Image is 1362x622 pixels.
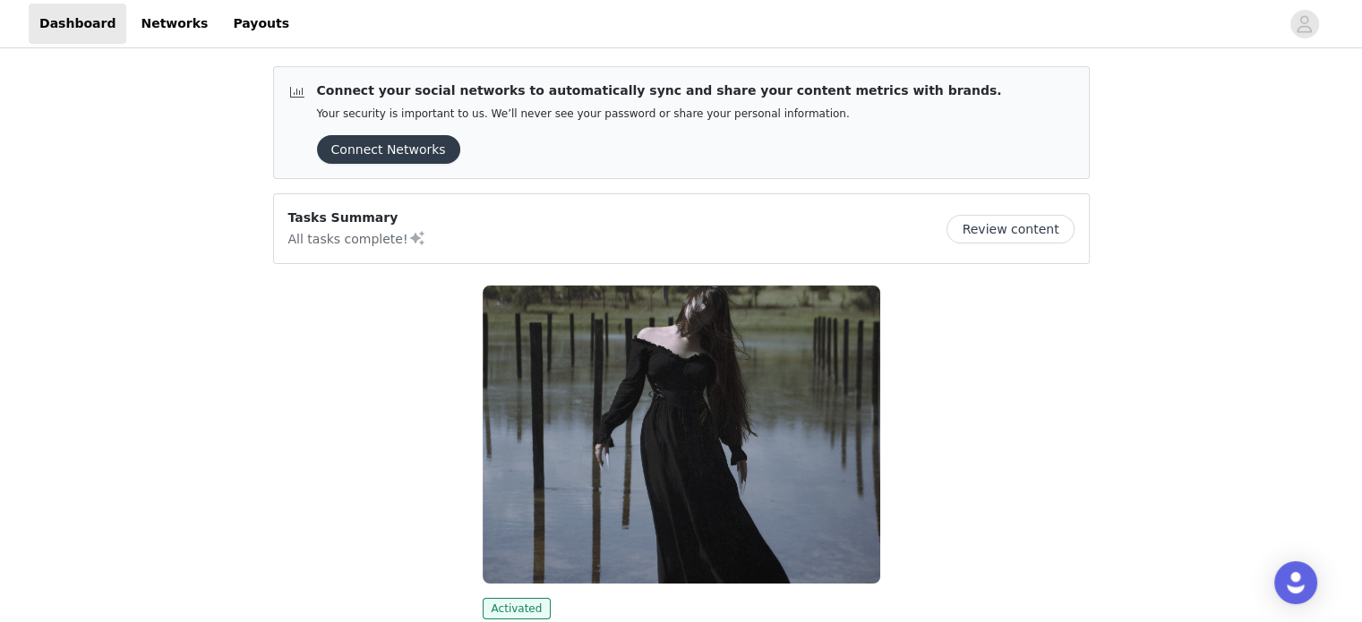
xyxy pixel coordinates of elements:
p: Tasks Summary [288,209,426,227]
a: Networks [130,4,218,44]
button: Connect Networks [317,135,460,164]
div: Open Intercom Messenger [1274,561,1317,604]
span: Activated [483,598,552,619]
div: avatar [1296,10,1313,38]
img: KILLSTAR - EU [483,285,880,584]
a: Payouts [222,4,300,44]
p: Connect your social networks to automatically sync and share your content metrics with brands. [317,81,1002,100]
p: All tasks complete! [288,227,426,249]
button: Review content [947,215,1074,243]
a: Dashboard [29,4,126,44]
p: Your security is important to us. We’ll never see your password or share your personal information. [317,107,1002,121]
